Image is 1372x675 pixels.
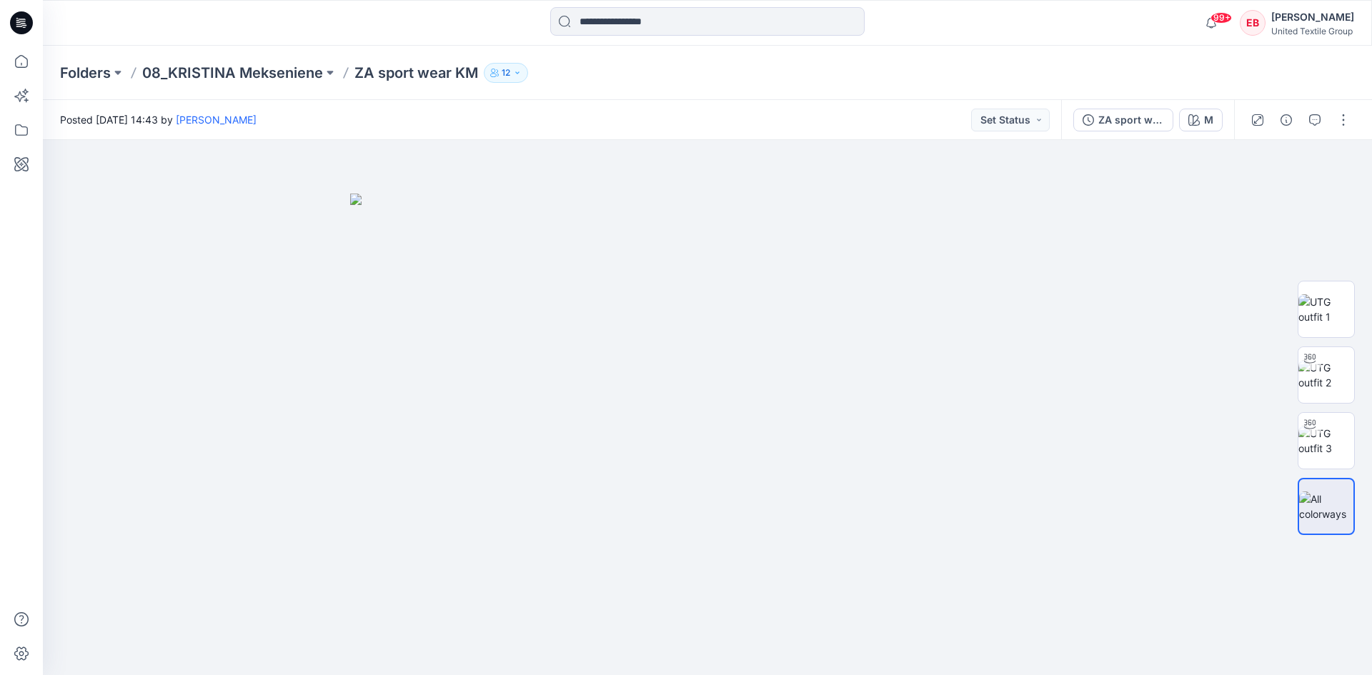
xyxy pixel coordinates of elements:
a: [PERSON_NAME] [176,114,257,126]
button: 12 [484,63,528,83]
p: 12 [502,65,510,81]
a: 08_KRISTINA Mekseniene [142,63,323,83]
img: UTG outfit 2 [1298,360,1354,390]
p: ZA sport wear KM [354,63,478,83]
div: [PERSON_NAME] [1271,9,1354,26]
button: ZA sport wear KM [1073,109,1173,131]
div: EB [1240,10,1266,36]
img: All colorways [1299,491,1353,521]
a: Folders [60,63,111,83]
button: Details [1275,109,1298,131]
div: ZA sport wear KM [1098,112,1164,128]
div: M [1204,112,1213,128]
button: M [1179,109,1223,131]
div: United Textile Group [1271,26,1354,36]
span: Posted [DATE] 14:43 by [60,112,257,127]
img: UTG outfit 3 [1298,426,1354,456]
img: UTG outfit 1 [1298,294,1354,324]
span: 99+ [1211,12,1232,24]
